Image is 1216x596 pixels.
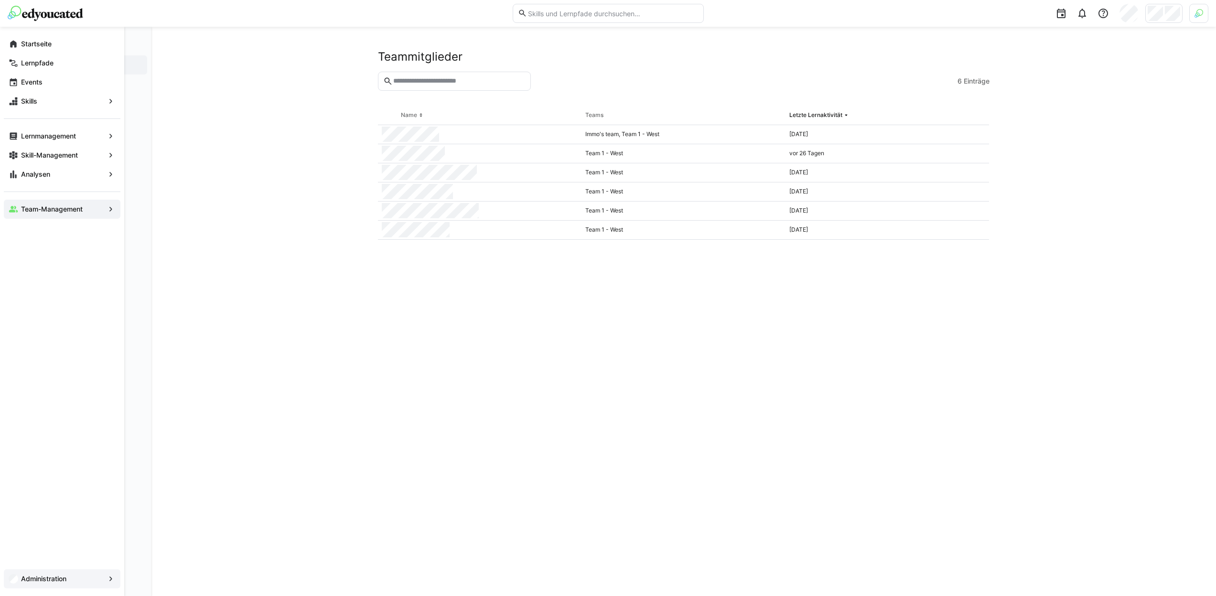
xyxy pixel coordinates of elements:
div: Teams [585,111,603,119]
span: [DATE] [789,130,808,138]
input: Skills und Lernpfade durchsuchen… [527,9,698,18]
span: 6 [958,76,962,86]
h2: Teammitglieder [378,50,463,64]
div: Immo's team, Team 1 - West [581,125,786,144]
div: Team 1 - West [581,182,786,202]
div: Letzte Lernaktivität [789,111,842,119]
div: Name [401,111,417,119]
div: Team 1 - West [581,144,786,163]
span: Einträge [964,76,990,86]
div: Team 1 - West [581,221,786,240]
span: [DATE] [789,169,808,176]
span: [DATE] [789,207,808,214]
div: Team 1 - West [581,202,786,221]
div: Team 1 - West [581,163,786,182]
span: [DATE] [789,226,808,233]
span: vor 26 Tagen [789,149,824,157]
span: [DATE] [789,188,808,195]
